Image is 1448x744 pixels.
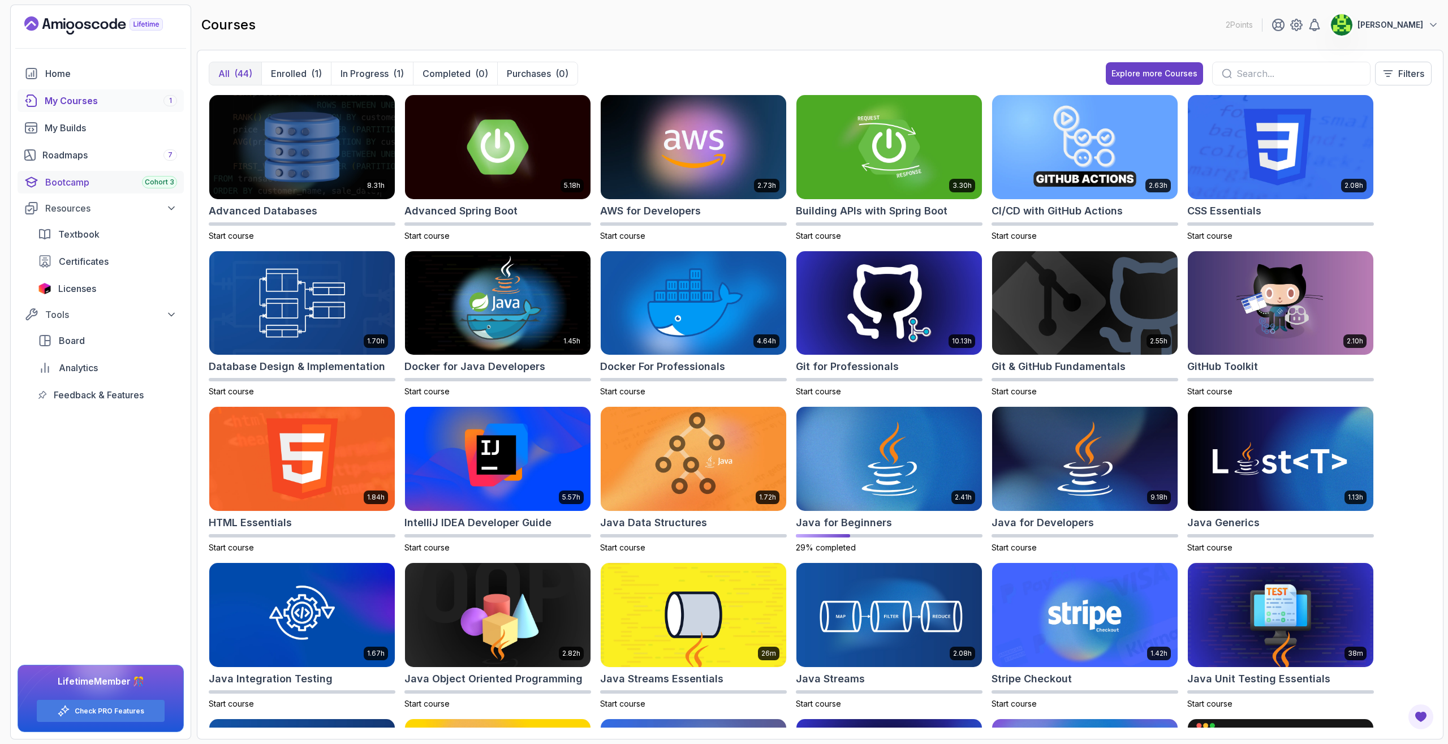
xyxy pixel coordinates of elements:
a: board [31,329,184,352]
p: 4.64h [757,337,776,346]
img: GitHub Toolkit card [1188,251,1373,355]
h2: Java Integration Testing [209,671,333,687]
span: Start course [209,543,254,552]
div: Roadmaps [42,148,177,162]
a: Java for Beginners card2.41hJava for Beginners29% completed [796,406,982,553]
img: Java Object Oriented Programming card [405,563,591,667]
span: Start course [796,386,841,396]
button: Check PRO Features [36,699,165,723]
h2: courses [201,16,256,34]
button: Purchases(0) [497,62,578,85]
div: Explore more Courses [1111,68,1197,79]
span: Start course [1187,699,1232,708]
p: 5.18h [564,181,580,190]
h2: AWS for Developers [600,203,701,219]
span: Start course [404,231,450,240]
p: 2.10h [1347,337,1363,346]
img: Java for Developers card [992,407,1178,511]
a: roadmaps [18,144,184,166]
span: Start course [209,231,254,240]
span: Start course [992,231,1037,240]
span: Start course [796,699,841,708]
h2: CSS Essentials [1187,203,1261,219]
span: Start course [1187,231,1232,240]
button: Enrolled(1) [261,62,331,85]
span: Start course [992,543,1037,552]
img: CSS Essentials card [1188,95,1373,199]
p: 2.08h [1344,181,1363,190]
span: Start course [600,386,645,396]
h2: Java Streams Essentials [600,671,723,687]
div: Home [45,67,177,80]
span: Start course [1187,386,1232,396]
a: Check PRO Features [75,707,144,716]
span: Start course [992,699,1037,708]
p: 2 Points [1226,19,1253,31]
img: Docker for Java Developers card [405,251,591,355]
img: Docker For Professionals card [601,251,786,355]
p: Completed [423,67,471,80]
button: In Progress(1) [331,62,413,85]
a: licenses [31,277,184,300]
button: Filters [1375,62,1432,85]
span: 1 [169,96,172,105]
h2: HTML Essentials [209,515,292,531]
span: Board [59,334,85,347]
button: Resources [18,198,184,218]
img: Java Unit Testing Essentials card [1188,563,1373,667]
img: Stripe Checkout card [992,563,1178,667]
div: Resources [45,201,177,215]
p: 1.67h [367,649,385,658]
span: Start course [209,699,254,708]
h2: IntelliJ IDEA Developer Guide [404,515,551,531]
p: 1.70h [367,337,385,346]
div: Bootcamp [45,175,177,189]
p: 2.63h [1149,181,1167,190]
h2: Advanced Databases [209,203,317,219]
a: builds [18,117,184,139]
a: feedback [31,384,184,406]
div: (44) [234,67,252,80]
h2: Stripe Checkout [992,671,1072,687]
img: Database Design & Implementation card [209,251,395,355]
span: Start course [992,386,1037,396]
h2: Building APIs with Spring Boot [796,203,947,219]
p: [PERSON_NAME] [1357,19,1423,31]
img: AWS for Developers card [601,95,786,199]
span: Start course [600,543,645,552]
span: Start course [796,231,841,240]
img: HTML Essentials card [209,407,395,511]
img: Java Streams card [796,563,982,667]
a: home [18,62,184,85]
p: 8.31h [367,181,385,190]
span: Licenses [58,282,96,295]
p: 9.18h [1150,493,1167,502]
h2: Advanced Spring Boot [404,203,518,219]
h2: Java Unit Testing Essentials [1187,671,1330,687]
span: 29% completed [796,543,856,552]
img: Git & GitHub Fundamentals card [992,251,1178,355]
span: Start course [404,543,450,552]
p: 5.57h [562,493,580,502]
p: 2.08h [953,649,972,658]
button: Open Feedback Button [1407,703,1434,730]
p: 1.42h [1150,649,1167,658]
img: Advanced Spring Boot card [405,95,591,199]
img: Git for Professionals card [796,251,982,355]
img: Java Streams Essentials card [601,563,786,667]
p: 1.13h [1348,493,1363,502]
img: Java Integration Testing card [209,563,395,667]
h2: CI/CD with GitHub Actions [992,203,1123,219]
img: Java Data Structures card [601,407,786,511]
p: 2.73h [757,181,776,190]
p: 38m [1348,649,1363,658]
div: My Builds [45,121,177,135]
span: Start course [1187,543,1232,552]
div: My Courses [45,94,177,107]
h2: Git & GitHub Fundamentals [992,359,1126,375]
span: Start course [209,386,254,396]
img: jetbrains icon [38,283,51,294]
div: (1) [393,67,404,80]
button: Explore more Courses [1106,62,1203,85]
